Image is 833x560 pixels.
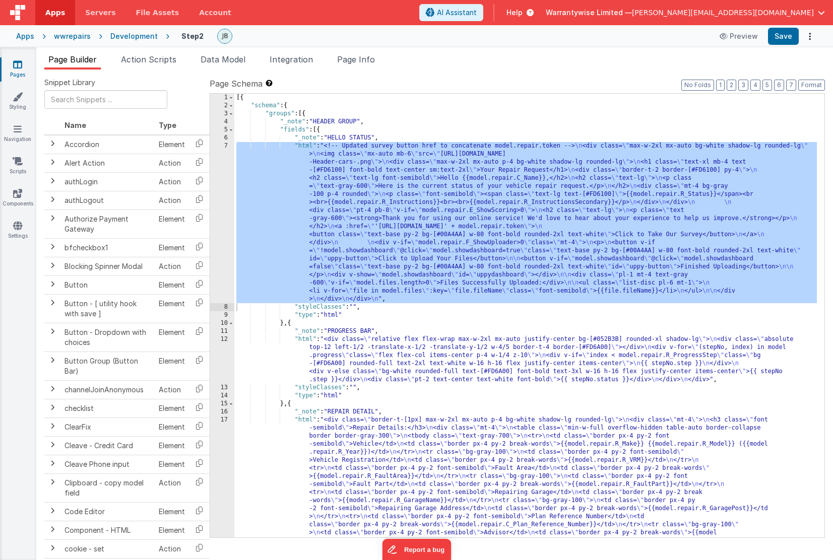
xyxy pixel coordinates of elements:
td: Code Editor [60,502,155,521]
td: Action [155,172,189,191]
td: Cleave - Credit Card [60,436,155,455]
td: Element [155,323,189,352]
div: 11 [210,327,234,335]
td: Action [155,539,189,558]
span: Apps [45,8,65,18]
button: Format [798,80,825,91]
td: Element [155,294,189,323]
td: Action [155,257,189,275]
span: Name [65,121,86,129]
td: Element [155,399,189,417]
td: Clipboard - copy model field [60,473,155,502]
div: 7 [210,142,234,303]
td: cookie - set [60,539,155,558]
h4: Step2 [181,32,204,40]
span: Page Info [337,54,375,64]
td: Accordion [60,135,155,154]
img: 126ded6fdb041a155bf9d42456259ab5 [218,29,232,43]
div: 8 [210,303,234,311]
td: Action [155,473,189,502]
button: Preview [714,28,764,44]
span: Page Builder [48,54,97,64]
td: Element [155,238,189,257]
div: 15 [210,400,234,408]
button: 2 [727,80,736,91]
td: Button - Dropdown with choices [60,323,155,352]
td: ClearFix [60,417,155,436]
div: 16 [210,408,234,416]
div: 4 [210,118,234,126]
div: 13 [210,384,234,392]
button: 3 [738,80,748,91]
button: Options [803,29,817,43]
button: 5 [762,80,772,91]
td: Alert Action [60,154,155,172]
div: 5 [210,126,234,134]
td: Element [155,135,189,154]
span: AI Assistant [437,8,477,18]
input: Search Snippets ... [44,90,167,109]
td: Button Group (Button Bar) [60,352,155,380]
button: No Folds [681,80,714,91]
button: 4 [750,80,760,91]
div: wwrepairs [54,31,91,41]
div: 6 [210,134,234,142]
div: Apps [16,31,34,41]
td: authLogout [60,191,155,209]
button: 6 [774,80,784,91]
span: Type [159,121,176,129]
td: Action [155,191,189,209]
span: Page Schema [210,78,263,90]
td: Action [155,154,189,172]
td: channelJoinAnonymous [60,380,155,399]
td: Element [155,417,189,436]
div: 14 [210,392,234,400]
span: File Assets [136,8,179,18]
span: Snippet Library [44,78,95,88]
span: [PERSON_NAME][EMAIL_ADDRESS][DOMAIN_NAME] [632,8,814,18]
td: checklist [60,399,155,417]
td: Element [155,436,189,455]
td: Element [155,275,189,294]
td: Element [155,502,189,521]
td: Action [155,380,189,399]
td: Element [155,521,189,539]
td: Button - [ utility hook with save ] [60,294,155,323]
span: Integration [270,54,313,64]
td: bfcheckbox1 [60,238,155,257]
span: Servers [85,8,115,18]
iframe: Marker.io feedback button [382,539,451,560]
button: 7 [786,80,796,91]
td: Component - HTML [60,521,155,539]
td: Blocking Spinner Modal [60,257,155,275]
span: Action Scripts [121,54,176,64]
div: 1 [210,94,234,102]
td: Button [60,275,155,294]
div: 10 [210,319,234,327]
span: Warrantywise Limited — [546,8,632,18]
button: AI Assistant [419,4,483,21]
span: Data Model [201,54,245,64]
span: Help [506,8,523,18]
button: Warrantywise Limited — [PERSON_NAME][EMAIL_ADDRESS][DOMAIN_NAME] [546,8,825,18]
td: Cleave Phone input [60,455,155,473]
td: Element [155,455,189,473]
td: authLogin [60,172,155,191]
td: Element [155,352,189,380]
div: 2 [210,102,234,110]
div: 3 [210,110,234,118]
td: Element [155,209,189,238]
div: Development [110,31,158,41]
button: Save [768,28,799,45]
td: Authorize Payment Gateway [60,209,155,238]
div: 9 [210,311,234,319]
button: 1 [716,80,725,91]
div: 12 [210,335,234,384]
